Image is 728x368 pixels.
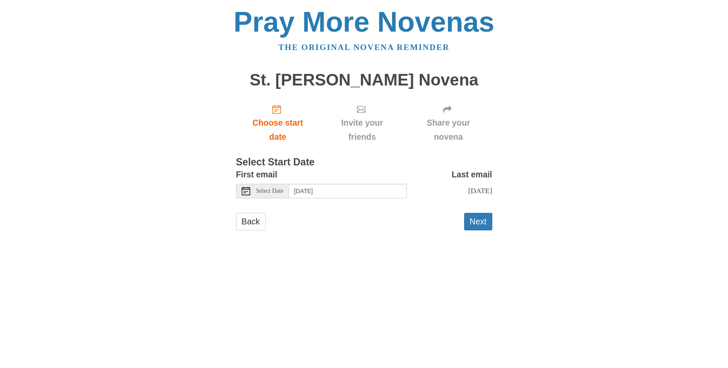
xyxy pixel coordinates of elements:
a: Choose start date [236,97,320,148]
span: [DATE] [468,186,492,195]
a: Pray More Novenas [234,6,494,38]
div: Click "Next" to confirm your start date first. [319,97,404,148]
label: Last email [452,168,492,182]
div: Click "Next" to confirm your start date first. [405,97,492,148]
h1: St. [PERSON_NAME] Novena [236,71,492,89]
a: The original novena reminder [278,43,450,52]
label: First email [236,168,278,182]
span: Choose start date [245,116,311,144]
span: Invite your friends [328,116,396,144]
button: Next [464,213,492,230]
a: Back [236,213,266,230]
span: Select Date [256,188,284,194]
span: Share your novena [413,116,484,144]
h3: Select Start Date [236,157,492,168]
